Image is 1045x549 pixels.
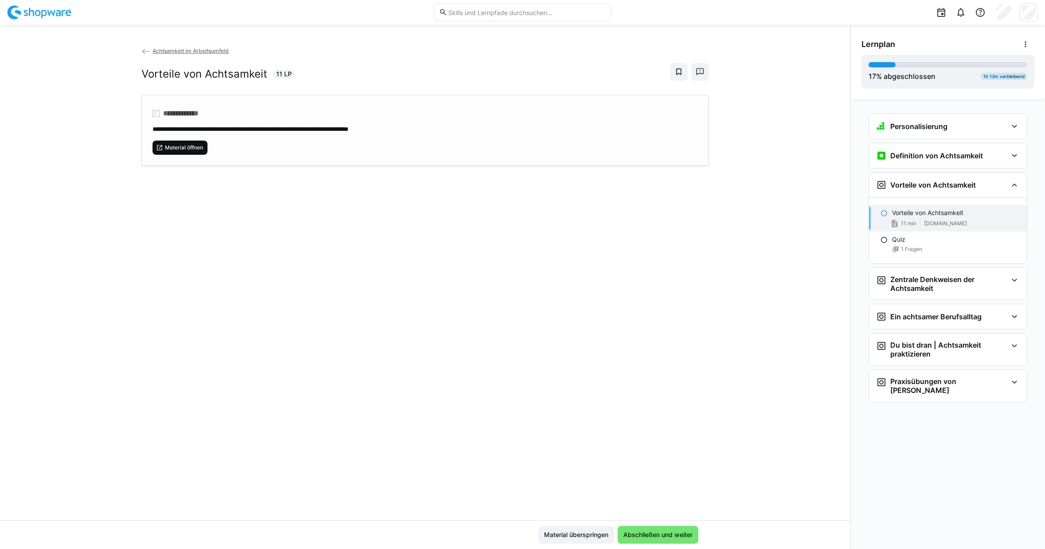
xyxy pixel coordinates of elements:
div: 1h 13m verbleibend [981,73,1027,80]
h2: Vorteile von Achtsamkeit [141,67,267,81]
button: Abschließen und weiter [618,526,698,544]
span: Material öffnen [164,144,204,151]
h3: Ein achtsamer Berufsalltag [890,312,982,321]
span: 11 LP [276,70,292,78]
h3: Praxisübungen von [PERSON_NAME] [890,377,1007,395]
input: Skills und Lernpfade durchsuchen… [447,8,606,16]
span: Achtsamkeit im Arbeitsumfeld [153,47,229,54]
h3: Definition von Achtsamkeit [890,151,983,160]
a: Achtsamkeit im Arbeitsumfeld [141,47,229,54]
h3: Du bist dran | Achtsamkeit praktizieren [890,341,1007,358]
span: 17 [869,72,876,81]
div: % abgeschlossen [869,71,935,82]
p: Quiz [892,235,905,244]
span: Lernplan [861,39,895,49]
button: Material überspringen [538,526,614,544]
span: Material überspringen [543,530,610,539]
button: Material öffnen [153,141,207,155]
span: [DOMAIN_NAME] [924,220,967,227]
h3: Vorteile von Achtsamkeit [890,180,976,189]
span: 1 Fragen [901,246,922,253]
span: Abschließen und weiter [622,530,694,539]
p: Vorteile von Achtsamkeit [892,208,963,217]
h3: Zentrale Denkweisen der Achtsamkeit [890,275,1007,293]
h3: Personalisierung [890,122,947,131]
span: 11 min [901,220,916,227]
